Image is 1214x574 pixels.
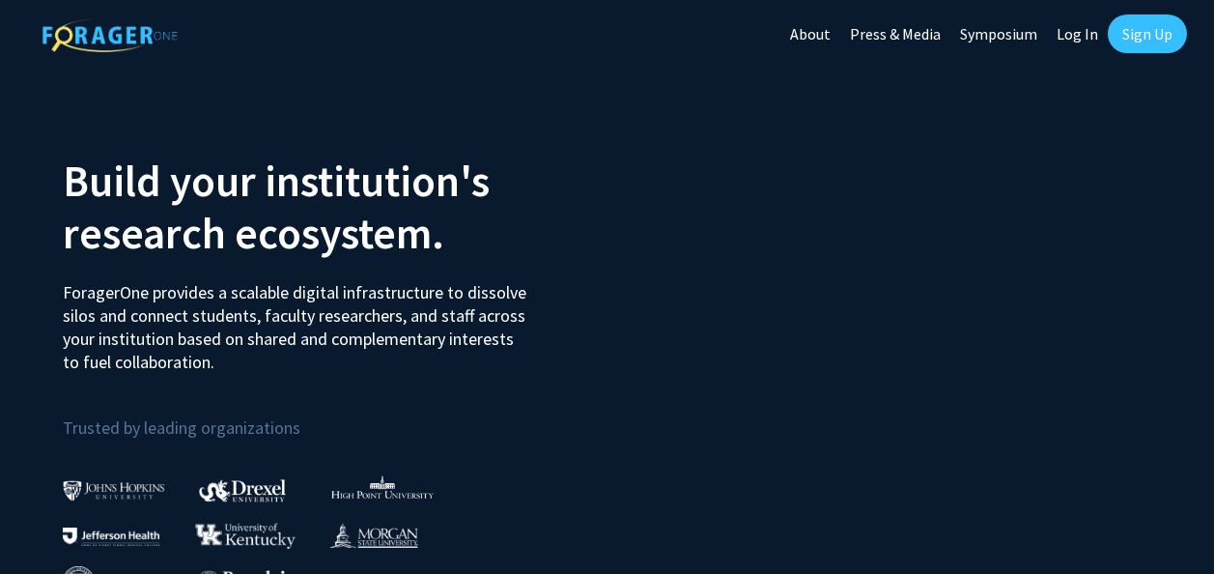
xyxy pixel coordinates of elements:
[1108,14,1187,53] a: Sign Up
[199,479,286,502] img: Drexel University
[329,523,418,548] img: Morgan State University
[331,475,434,499] img: High Point University
[195,523,296,549] img: University of Kentucky
[63,155,593,259] h2: Build your institution's research ecosystem.
[42,18,178,52] img: ForagerOne Logo
[63,389,593,443] p: Trusted by leading organizations
[63,528,159,546] img: Thomas Jefferson University
[63,480,165,501] img: Johns Hopkins University
[63,267,529,374] p: ForagerOne provides a scalable digital infrastructure to dissolve silos and connect students, fac...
